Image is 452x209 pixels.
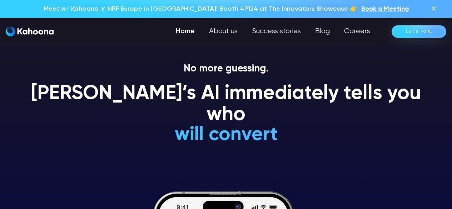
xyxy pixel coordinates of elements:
a: Careers [337,24,377,39]
p: Meet w/ Kahoona @ NRF Europe in [GEOGRAPHIC_DATA]! Booth 4P124 at The Innovators Showcase 👉 [44,4,358,14]
h1: [PERSON_NAME]’s AI immediately tells you who [23,83,429,126]
a: Success stories [245,24,308,39]
a: Book a Meeting [361,4,409,14]
span: Book a Meeting [361,6,409,12]
img: Kahoona logo white [6,26,54,36]
a: About us [202,24,245,39]
a: Blog [308,24,337,39]
h1: will convert [121,124,331,145]
div: Let’s Talk! [406,26,432,37]
a: Home [169,24,202,39]
a: home [6,26,54,37]
p: No more guessing. [23,63,429,75]
a: Let’s Talk! [392,25,446,38]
